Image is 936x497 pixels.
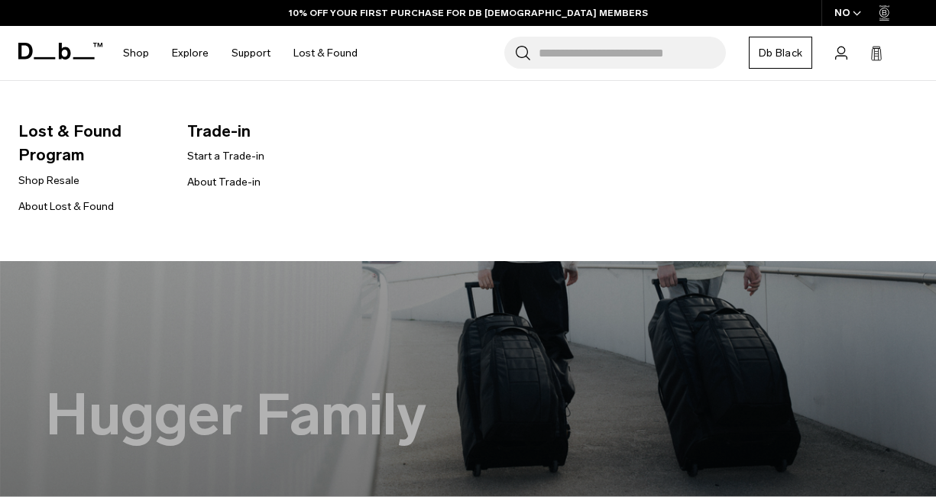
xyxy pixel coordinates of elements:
[172,26,209,80] a: Explore
[749,37,812,69] a: Db Black
[18,173,79,189] a: Shop Resale
[18,198,114,215] a: About Lost & Found
[293,26,358,80] a: Lost & Found
[289,6,648,20] a: 10% OFF YOUR FIRST PURCHASE FOR DB [DEMOGRAPHIC_DATA] MEMBERS
[112,26,369,80] nav: Main Navigation
[187,174,261,190] a: About Trade-in
[123,26,149,80] a: Shop
[187,119,348,144] span: Trade-in
[18,119,180,167] span: Lost & Found Program
[232,26,270,80] a: Support
[187,148,264,164] a: Start a Trade-in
